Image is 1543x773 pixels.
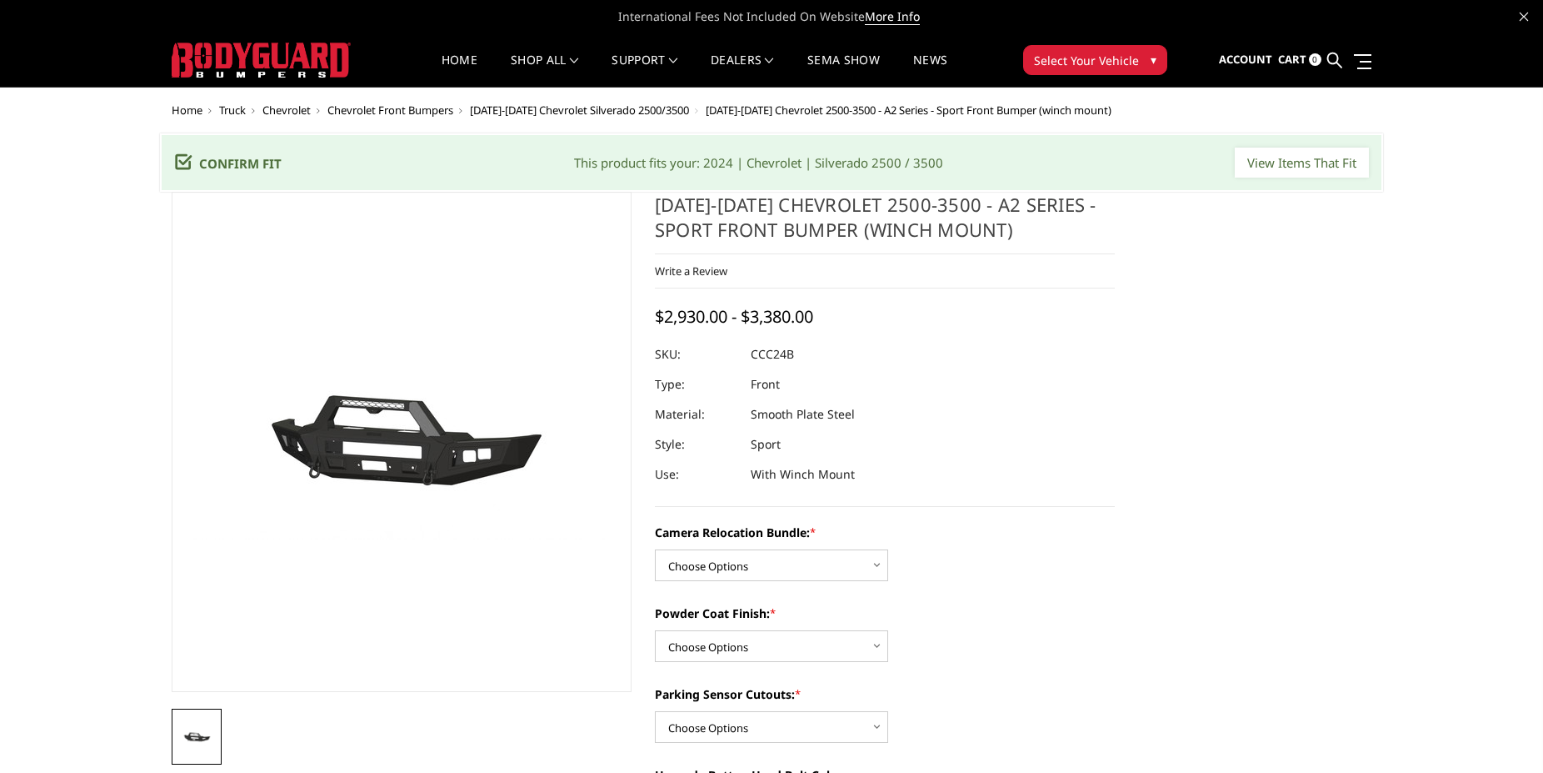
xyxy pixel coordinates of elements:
label: Camera Relocation Bundle: [655,524,1115,541]
a: shop all [511,54,578,87]
label: Parking Sensor Cutouts: [655,685,1115,703]
iframe: Chat Widget [1460,693,1543,773]
dd: Front [751,369,780,399]
dt: SKU: [655,339,738,369]
div: This product fits your: 2024 | Chevrolet | Silverado 2500 / 3500 [574,153,943,173]
dd: Sport [751,429,781,459]
dd: CCC24B [751,339,794,369]
img: 2024-2025 Chevrolet 2500-3500 - A2 Series - Sport Front Bumper (winch mount) [177,728,217,747]
dt: Type: [655,369,738,399]
span: [DATE]-[DATE] Chevrolet 2500-3500 - A2 Series - Sport Front Bumper (winch mount) [706,103,1111,118]
a: SEMA Show [807,54,880,87]
span: Account [1219,52,1272,67]
a: Account [1219,38,1272,83]
input: View Items That Fit [1235,148,1369,178]
a: Truck [219,103,246,118]
img: BODYGUARD BUMPERS [172,43,351,78]
a: Dealers [711,54,774,87]
a: Home [442,54,477,87]
span: ▾ [1151,51,1156,68]
span: 0 [1309,53,1321,66]
a: Cart 0 [1278,38,1321,83]
span: Select Your Vehicle [1034,52,1139,69]
dd: With Winch Mount [751,459,855,489]
dt: Use: [655,459,738,489]
a: News [913,54,947,87]
span: $2,930.00 - $3,380.00 [655,305,813,328]
dd: Smooth Plate Steel [751,399,855,429]
a: Write a Review [655,264,727,279]
label: Powder Coat Finish: [655,605,1115,622]
a: Home [172,103,202,118]
h1: [DATE]-[DATE] Chevrolet 2500-3500 - A2 Series - Sport Front Bumper (winch mount) [655,192,1115,254]
button: Select Your Vehicle [1023,45,1167,75]
a: Support [612,54,677,87]
span: Cart [1278,52,1306,67]
a: More Info [865,8,920,25]
a: 2024-2025 Chevrolet 2500-3500 - A2 Series - Sport Front Bumper (winch mount) [172,192,632,692]
a: [DATE]-[DATE] Chevrolet Silverado 2500/3500 [470,103,689,118]
a: Chevrolet [262,103,311,118]
dt: Material: [655,399,738,429]
dt: Style: [655,429,738,459]
span: Confirm Fit [199,155,282,172]
a: Chevrolet Front Bumpers [327,103,453,118]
